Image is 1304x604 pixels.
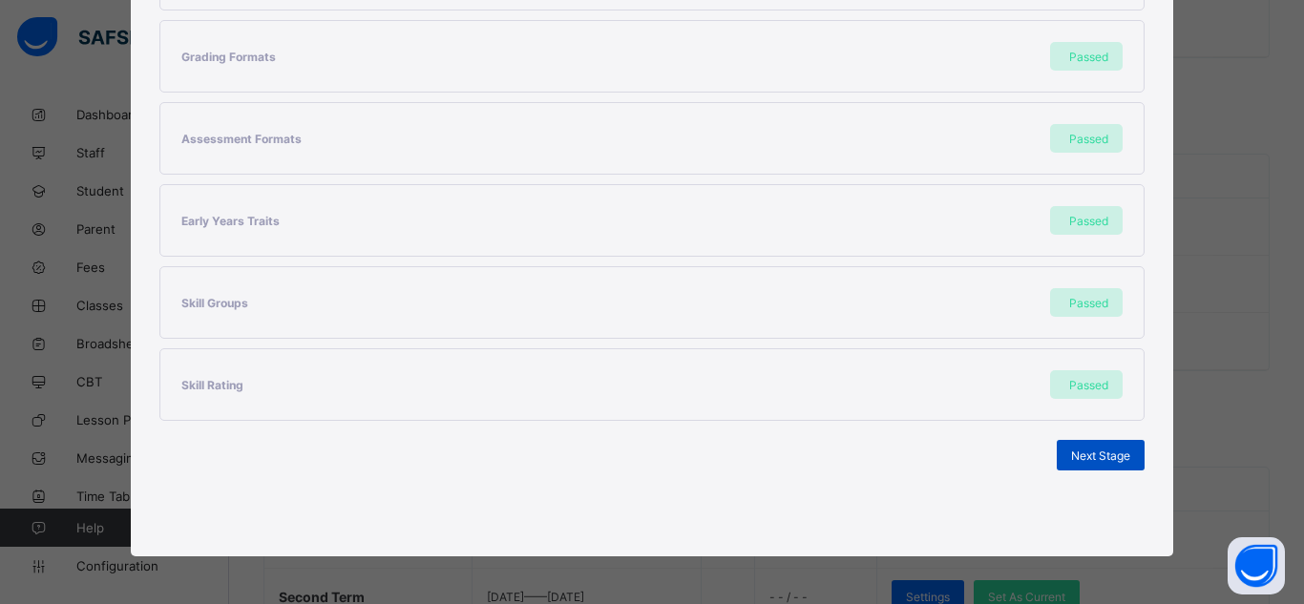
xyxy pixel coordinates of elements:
[1228,537,1285,594] button: Open asap
[1071,448,1130,463] span: Next Stage
[1069,296,1108,310] span: Passed
[1069,214,1108,228] span: Passed
[181,50,276,64] span: Grading Formats
[181,296,248,310] span: Skill Groups
[1069,378,1108,392] span: Passed
[1069,50,1108,64] span: Passed
[181,378,243,392] span: Skill Rating
[1069,132,1108,146] span: Passed
[181,214,280,228] span: Early Years Traits
[181,132,302,146] span: Assessment Formats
